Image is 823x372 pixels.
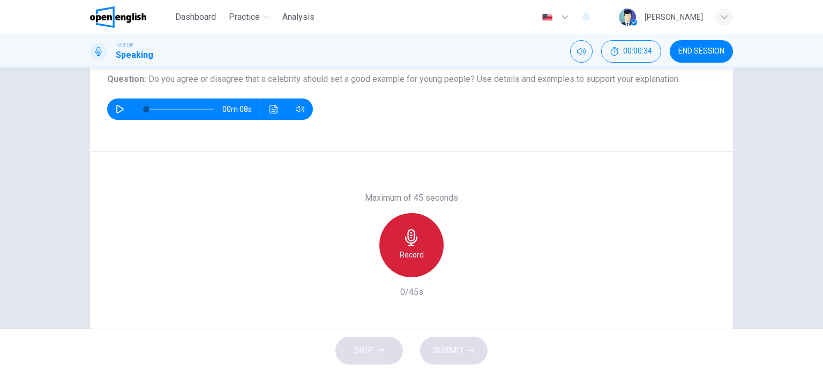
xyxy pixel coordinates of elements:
[265,98,282,120] button: Click to see the audio transcription
[116,41,133,49] span: TOEFL®
[175,11,216,24] span: Dashboard
[90,6,146,28] img: OpenEnglish logo
[400,286,423,299] h6: 0/45s
[623,47,652,56] span: 00:00:34
[619,9,636,26] img: Profile picture
[90,6,171,28] a: OpenEnglish logo
[400,248,424,261] h6: Record
[229,11,260,24] span: Practice
[379,213,444,277] button: Record
[678,47,724,56] span: END SESSION
[570,40,593,63] div: Mute
[225,7,274,27] button: Practice
[148,74,475,84] span: Do you agree or disagree that a celebrity should set a good example for young people?
[477,74,680,84] span: Use details and examples to support your explanation.
[601,40,661,63] div: Hide
[282,11,315,24] span: Analysis
[670,40,733,63] button: END SESSION
[171,7,220,27] button: Dashboard
[601,40,661,63] button: 00:00:34
[541,13,554,21] img: en
[278,7,319,27] button: Analysis
[107,73,716,86] h6: Question :
[222,98,260,120] span: 00m 08s
[365,192,458,204] h6: Maximum of 45 seconds
[116,49,153,62] h1: Speaking
[645,11,703,24] div: [PERSON_NAME]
